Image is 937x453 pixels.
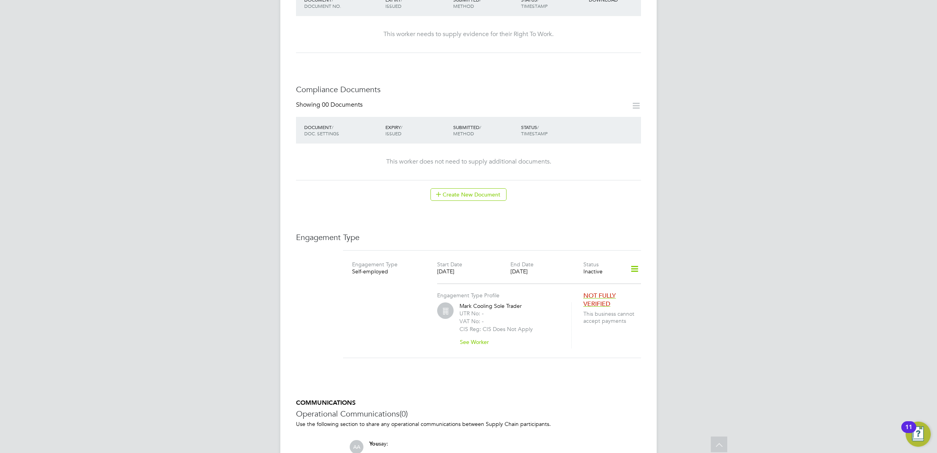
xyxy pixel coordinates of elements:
[302,120,383,140] div: DOCUMENT
[459,302,561,349] div: Mark Cooling Sole Trader
[352,261,398,268] label: Engagement Type
[583,292,616,308] span: NOT FULLY VERIFIED
[437,268,510,275] div: [DATE]
[322,101,363,109] span: 00 Documents
[304,130,339,136] span: DOC. SETTINGS
[304,3,341,9] span: DOCUMENT NO.
[296,232,641,242] h3: Engagement Type
[519,120,587,140] div: STATUS
[437,261,462,268] label: Start Date
[905,427,912,437] div: 11
[459,310,484,317] label: UTR No: -
[437,292,499,299] label: Engagement Type Profile
[453,130,474,136] span: METHOD
[352,268,425,275] div: Self-employed
[479,124,481,130] span: /
[510,268,583,275] div: [DATE]
[296,399,641,407] h5: COMMUNICATIONS
[521,130,548,136] span: TIMESTAMP
[453,3,474,9] span: METHOD
[296,84,641,95] h3: Compliance Documents
[369,440,379,447] span: You
[451,120,519,140] div: SUBMITTED
[401,124,402,130] span: /
[583,268,620,275] div: Inactive
[583,310,644,324] span: This business cannot accept payments
[385,3,401,9] span: ISSUED
[304,158,633,166] div: This worker does not need to supply additional documents.
[583,261,599,268] label: Status
[383,120,451,140] div: EXPIRY
[510,261,534,268] label: End Date
[459,318,484,325] label: VAT No: -
[296,409,641,419] h3: Operational Communications
[296,101,364,109] div: Showing
[459,336,495,348] button: See Worker
[304,30,633,38] div: This worker needs to supply evidence for their Right To Work.
[430,188,507,201] button: Create New Document
[332,124,333,130] span: /
[399,409,408,419] span: (0)
[459,326,533,333] label: CIS Reg: CIS Does Not Apply
[296,420,641,428] p: Use the following section to share any operational communications between Supply Chain participants.
[521,3,548,9] span: TIMESTAMP
[385,130,401,136] span: ISSUED
[537,124,539,130] span: /
[906,422,931,447] button: Open Resource Center, 11 new notifications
